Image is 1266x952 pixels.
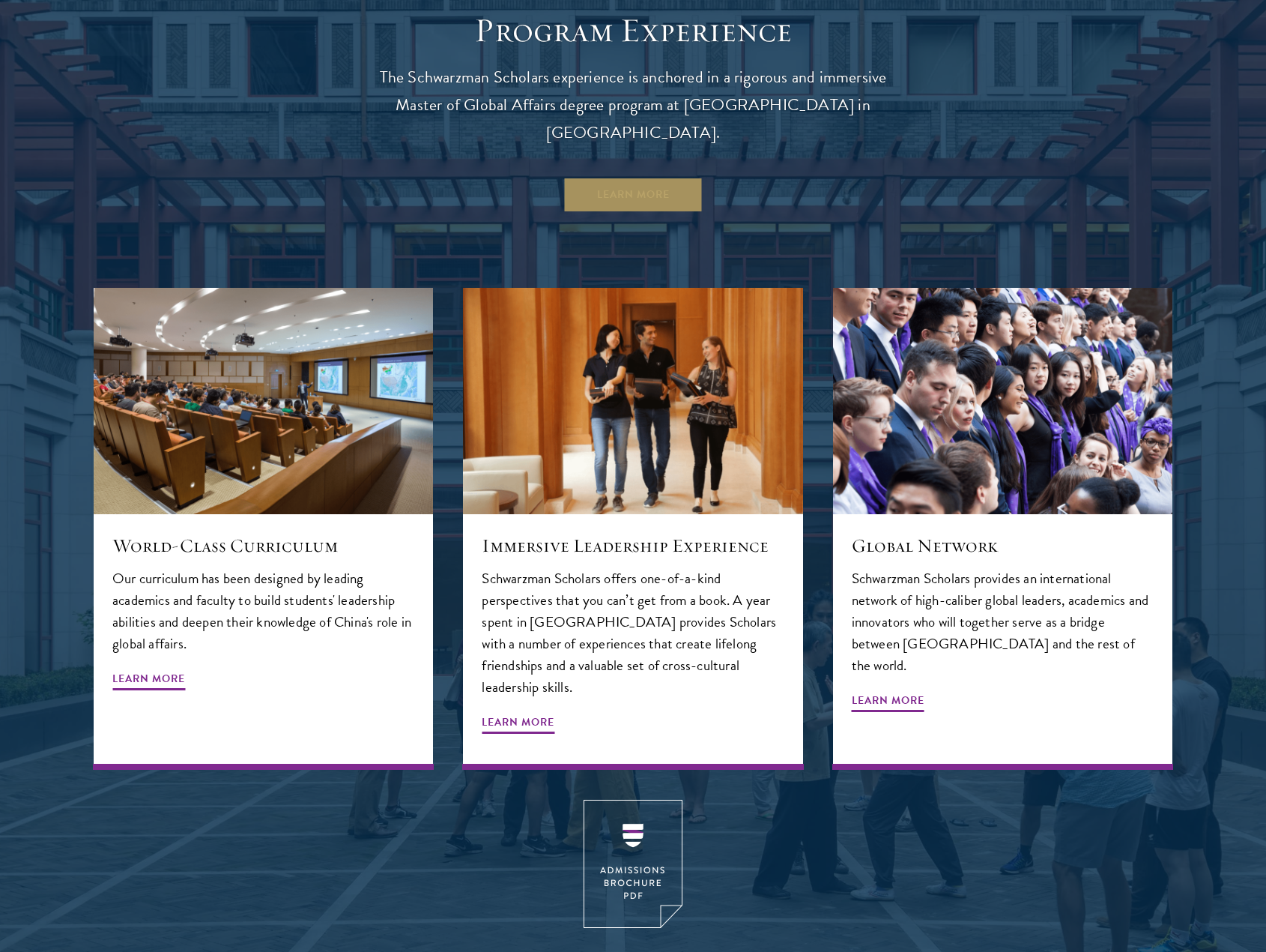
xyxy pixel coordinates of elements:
h1: Program Experience [363,10,903,52]
span: Learn More [482,713,554,736]
p: Schwarzman Scholars offers one-of-a-kind perspectives that you can’t get from a book. A year spen... [482,567,784,698]
p: Schwarzman Scholars provides an international network of high-caliber global leaders, academics a... [852,567,1154,676]
p: Our curriculum has been designed by leading academics and faculty to build students' leadership a... [112,567,414,654]
h5: World-Class Curriculum [112,533,414,558]
h5: Global Network [852,533,1154,558]
a: Immersive Leadership Experience Schwarzman Scholars offers one-of-a-kind perspectives that you ca... [463,288,802,771]
span: Learn More [112,669,185,693]
h5: Immersive Leadership Experience [482,533,784,558]
a: Global Network Schwarzman Scholars provides an international network of high-caliber global leade... [833,288,1172,771]
span: Learn More [852,691,924,714]
p: The Schwarzman Scholars experience is anchored in a rigorous and immersive Master of Global Affai... [363,64,903,147]
a: Learn More [563,177,703,213]
a: World-Class Curriculum Our curriculum has been designed by leading academics and faculty to build... [94,288,433,771]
